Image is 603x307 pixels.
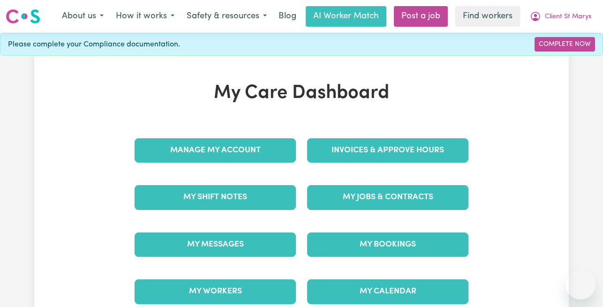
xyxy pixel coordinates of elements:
h1: My Care Dashboard [129,82,474,105]
button: How it works [110,7,181,26]
a: Manage My Account [135,138,296,163]
a: Post a job [394,6,448,27]
a: My Workers [135,279,296,304]
a: My Messages [135,232,296,257]
a: My Jobs & Contracts [307,185,468,210]
button: Safety & resources [181,7,273,26]
button: About us [56,7,110,26]
a: AI Worker Match [306,6,386,27]
a: Invoices & Approve Hours [307,138,468,163]
a: My Bookings [307,232,468,257]
a: Blog [273,6,302,27]
a: My Shift Notes [135,185,296,210]
a: Complete Now [535,37,595,52]
iframe: Button to launch messaging window [565,270,595,300]
a: My Calendar [307,279,468,304]
a: Find workers [455,6,520,27]
span: Client St Marys [545,12,591,22]
button: My Account [524,7,597,26]
img: Careseekers logo [6,8,40,25]
span: Please complete your Compliance documentation. [8,39,180,50]
a: Careseekers logo [6,6,40,27]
